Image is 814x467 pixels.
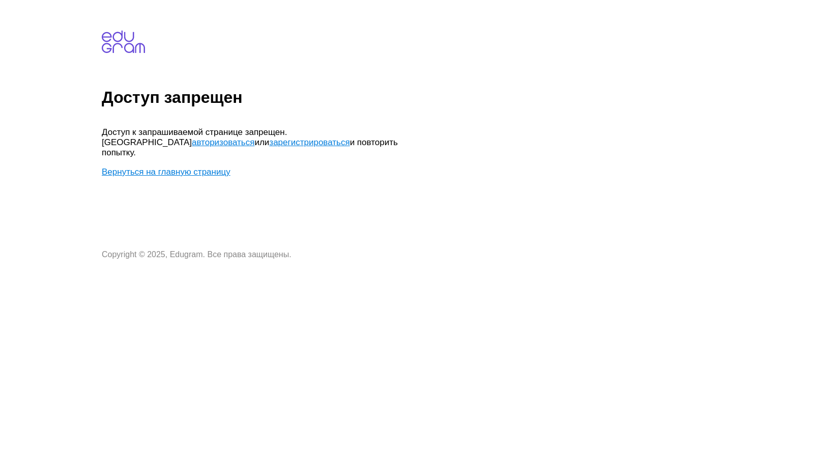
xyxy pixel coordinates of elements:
img: edugram.com [102,31,145,53]
a: зарегистрироваться [269,138,350,147]
p: Доступ к запрашиваемой странице запрещен. [GEOGRAPHIC_DATA] или и повторить попытку. [102,127,407,158]
p: Copyright © 2025, Edugram. Все права защищены. [102,250,407,259]
a: Вернуться на главную страницу [102,167,230,177]
h1: Доступ запрещен [102,88,810,107]
a: авторизоваться [192,138,254,147]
